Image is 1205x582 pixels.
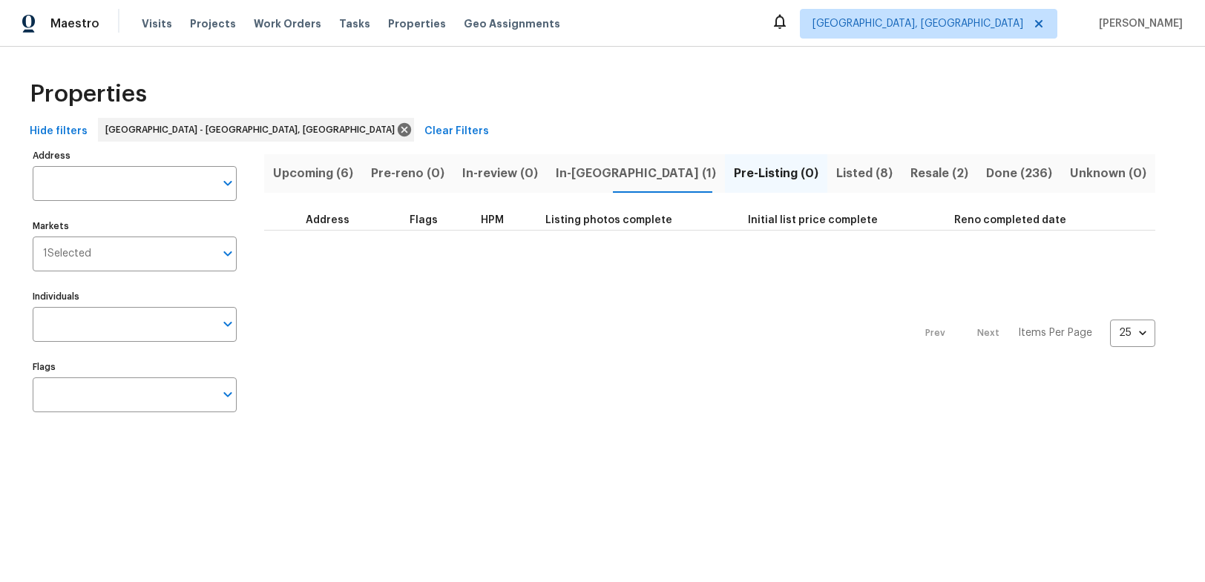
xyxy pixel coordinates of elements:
[43,248,91,260] span: 1 Selected
[217,243,238,264] button: Open
[556,163,716,184] span: In-[GEOGRAPHIC_DATA] (1)
[142,16,172,31] span: Visits
[464,16,560,31] span: Geo Assignments
[462,163,538,184] span: In-review (0)
[410,215,438,225] span: Flags
[424,122,489,141] span: Clear Filters
[33,292,237,301] label: Individuals
[388,16,446,31] span: Properties
[911,239,1155,427] nav: Pagination Navigation
[217,384,238,405] button: Open
[50,16,99,31] span: Maestro
[1093,16,1183,31] span: [PERSON_NAME]
[954,215,1066,225] span: Reno completed date
[812,16,1023,31] span: [GEOGRAPHIC_DATA], [GEOGRAPHIC_DATA]
[986,163,1052,184] span: Done (236)
[33,363,237,371] label: Flags
[1110,314,1155,352] div: 25
[30,122,88,141] span: Hide filters
[190,16,236,31] span: Projects
[910,163,968,184] span: Resale (2)
[306,215,349,225] span: Address
[734,163,818,184] span: Pre-Listing (0)
[836,163,893,184] span: Listed (8)
[481,215,504,225] span: HPM
[24,118,93,145] button: Hide filters
[1070,163,1146,184] span: Unknown (0)
[418,118,495,145] button: Clear Filters
[105,122,401,137] span: [GEOGRAPHIC_DATA] - [GEOGRAPHIC_DATA], [GEOGRAPHIC_DATA]
[254,16,321,31] span: Work Orders
[30,87,147,102] span: Properties
[217,314,238,334] button: Open
[545,215,672,225] span: Listing photos complete
[33,222,237,231] label: Markets
[339,19,370,29] span: Tasks
[1018,325,1092,340] p: Items Per Page
[98,118,414,142] div: [GEOGRAPHIC_DATA] - [GEOGRAPHIC_DATA], [GEOGRAPHIC_DATA]
[748,215,878,225] span: Initial list price complete
[371,163,444,184] span: Pre-reno (0)
[33,151,237,160] label: Address
[273,163,353,184] span: Upcoming (6)
[217,173,238,194] button: Open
